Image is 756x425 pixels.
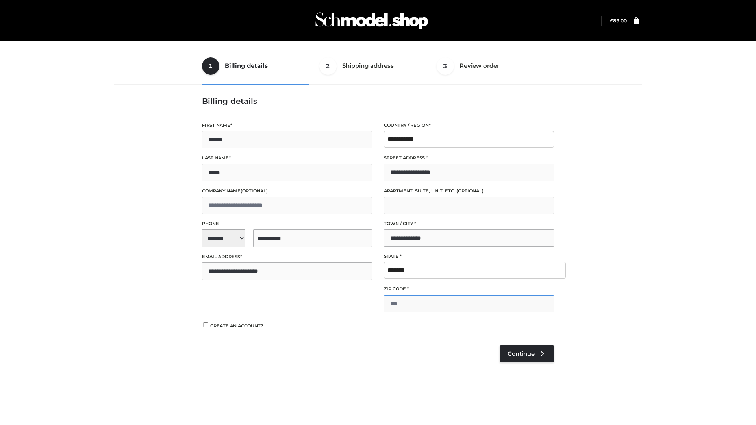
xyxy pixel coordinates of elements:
span: Create an account? [210,323,263,329]
bdi: 89.00 [610,18,627,24]
label: ZIP Code [384,285,554,293]
label: Email address [202,253,372,261]
h3: Billing details [202,96,554,106]
span: (optional) [456,188,484,194]
label: Country / Region [384,122,554,129]
img: Schmodel Admin 964 [313,5,431,36]
label: State [384,253,554,260]
label: Street address [384,154,554,162]
span: £ [610,18,613,24]
span: (optional) [241,188,268,194]
label: Apartment, suite, unit, etc. [384,187,554,195]
label: Company name [202,187,372,195]
span: Continue [508,350,535,357]
label: Last name [202,154,372,162]
a: £89.00 [610,18,627,24]
label: First name [202,122,372,129]
label: Phone [202,220,372,227]
a: Continue [500,345,554,362]
input: Create an account? [202,322,209,327]
label: Town / City [384,220,554,227]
